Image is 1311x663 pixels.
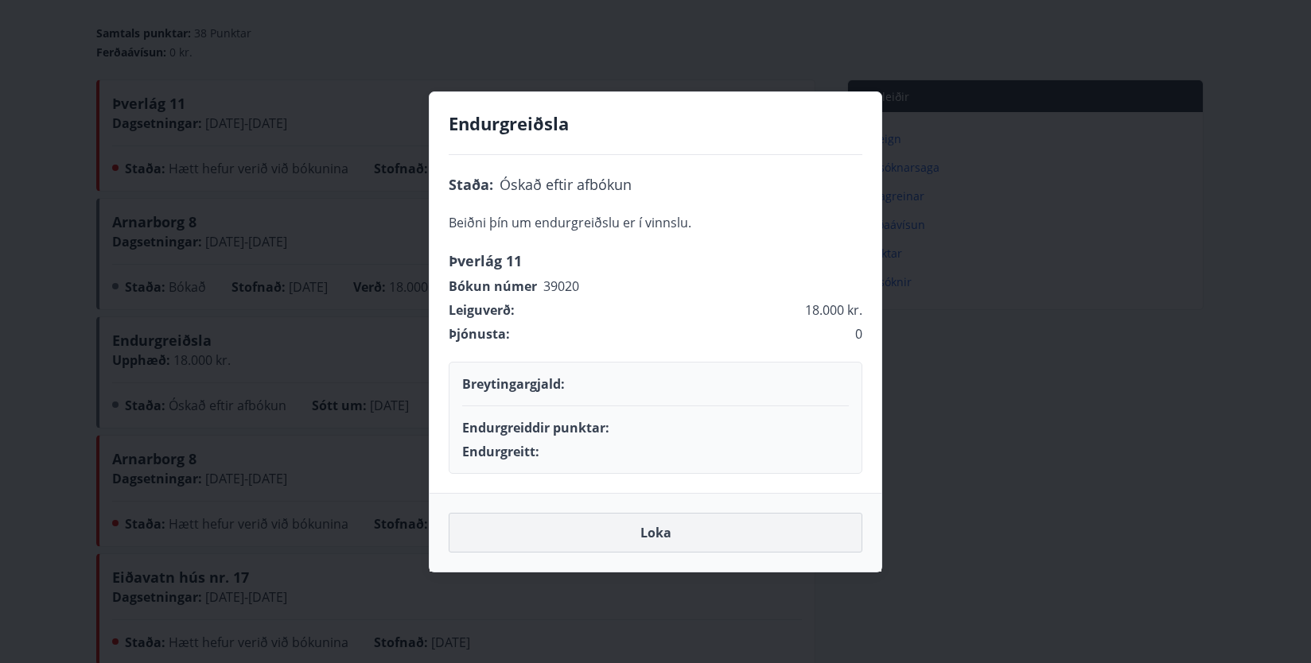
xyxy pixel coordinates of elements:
p: Breytingargjald : [462,375,565,393]
p: Endurgreiddir punktar : [462,419,609,436]
span: 39020 [543,277,579,295]
p: Þverlág 11 [449,250,862,271]
h4: Endurgreiðsla [449,111,862,135]
p: Endurgreitt : [462,443,539,460]
p: Staða : [449,174,493,195]
p: Þjónusta : [449,325,510,343]
span: 18.000 kr. [805,301,862,319]
span: Óskað eftir afbókun [500,174,632,195]
button: Loka [449,513,862,552]
p: Leiguverð: [449,301,515,319]
span: 0 [855,325,862,343]
p: Bókun númer [449,277,537,295]
p: Beiðni þín um endurgreiðslu er í vinnslu. [449,214,862,231]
